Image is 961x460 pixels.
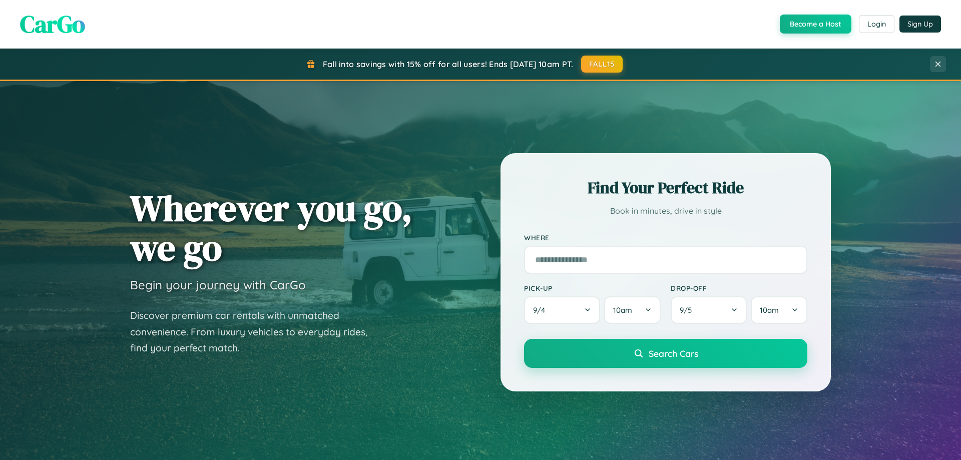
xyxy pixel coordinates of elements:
[533,305,550,315] span: 9 / 4
[649,348,698,359] span: Search Cars
[780,15,851,34] button: Become a Host
[671,284,807,292] label: Drop-off
[323,59,574,69] span: Fall into savings with 15% off for all users! Ends [DATE] 10am PT.
[671,296,747,324] button: 9/5
[524,233,807,242] label: Where
[899,16,941,33] button: Sign Up
[130,188,412,267] h1: Wherever you go, we go
[20,8,85,41] span: CarGo
[604,296,661,324] button: 10am
[524,296,600,324] button: 9/4
[760,305,779,315] span: 10am
[130,307,380,356] p: Discover premium car rentals with unmatched convenience. From luxury vehicles to everyday rides, ...
[859,15,894,33] button: Login
[613,305,632,315] span: 10am
[130,277,306,292] h3: Begin your journey with CarGo
[751,296,807,324] button: 10am
[524,177,807,199] h2: Find Your Perfect Ride
[524,204,807,218] p: Book in minutes, drive in style
[581,56,623,73] button: FALL15
[680,305,697,315] span: 9 / 5
[524,339,807,368] button: Search Cars
[524,284,661,292] label: Pick-up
